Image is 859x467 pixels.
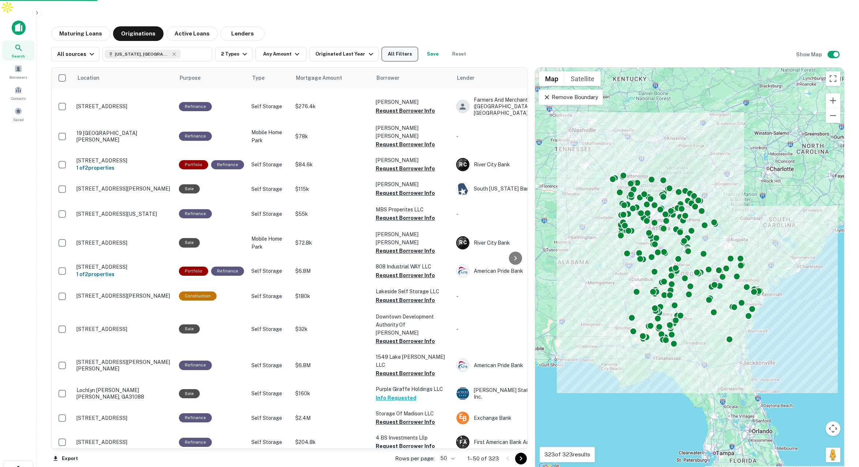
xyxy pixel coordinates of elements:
div: 50 [438,453,456,464]
button: Show satellite imagery [564,71,601,86]
p: [PERSON_NAME] [376,98,449,106]
button: Reset [447,47,471,61]
p: Remove Boundary [543,93,598,102]
th: Type [248,68,292,88]
button: All Filters [382,47,418,61]
p: $180k [295,292,368,300]
div: Farmers And Merchants Bank ([GEOGRAPHIC_DATA], [GEOGRAPHIC_DATA]) [456,97,566,117]
div: This loan purpose was for refinancing [179,132,212,141]
h6: 1 of 2 properties [76,164,172,172]
div: This loan purpose was for refinancing [179,361,212,370]
p: Self Storage [251,325,288,333]
img: picture [457,387,469,400]
p: [STREET_ADDRESS][PERSON_NAME][PERSON_NAME] [76,359,172,372]
button: Originated Last Year [310,47,378,61]
div: This loan purpose was for refinancing [179,102,212,111]
button: Request Borrower Info [376,418,435,426]
a: Borrowers [2,62,34,82]
p: Self Storage [251,210,288,218]
span: Location [77,74,109,82]
p: $2.4M [295,414,368,422]
div: This loan purpose was for refinancing [211,267,244,276]
div: Contacts [2,83,34,103]
p: - [456,292,566,300]
p: [STREET_ADDRESS] [76,326,172,332]
button: Zoom out [826,108,840,123]
div: This is a portfolio loan with 2 properties [179,267,208,276]
p: 808 Industrial WAY LLC [376,263,449,271]
img: picture [457,183,469,195]
button: Map camera controls [826,421,840,436]
button: Request Borrower Info [376,442,435,451]
h6: 1 of 2 properties [76,270,172,278]
img: picture [457,359,469,372]
button: Request Borrower Info [376,369,435,378]
button: Go to next page [515,453,527,464]
p: [STREET_ADDRESS] [76,240,172,246]
button: Info Requested [376,393,416,402]
th: Borrower [372,68,453,88]
div: River City Bank [456,236,566,249]
button: Request Borrower Info [376,337,435,346]
button: Zoom in [826,93,840,108]
span: Purpose [180,74,210,82]
p: Self Storage [251,361,288,369]
p: [STREET_ADDRESS] [76,439,172,445]
p: [STREET_ADDRESS][PERSON_NAME] [76,293,172,299]
button: Originations [113,26,164,41]
div: This loan purpose was for refinancing [211,160,244,169]
button: Request Borrower Info [376,296,435,305]
div: River City Bank [456,158,566,171]
p: [STREET_ADDRESS][PERSON_NAME] [76,185,172,192]
p: 1549 Lake [PERSON_NAME] LLC [376,353,449,369]
p: [STREET_ADDRESS][US_STATE] [76,211,172,217]
button: Save your search to get updates of matches that match your search criteria. [421,47,444,61]
div: American Pride Bank [456,359,566,372]
h6: Show Map [796,50,823,59]
div: Saved [2,104,34,124]
button: Any Amount [255,47,307,61]
div: This loan purpose was for refinancing [179,413,212,422]
span: Mortgage Amount [296,74,352,82]
div: Sale [179,324,200,334]
p: $115k [295,185,368,193]
button: All sources [51,47,100,61]
p: Self Storage [251,389,288,398]
p: R C [459,239,466,246]
span: [US_STATE], [GEOGRAPHIC_DATA] [115,51,170,57]
button: Toggle fullscreen view [826,71,840,86]
button: Request Borrower Info [376,189,435,197]
div: Sale [179,389,200,398]
p: Storage Of Madison LLC [376,410,449,418]
p: 1–50 of 323 [468,454,499,463]
p: Rows per page: [395,454,435,463]
div: This loan purpose was for refinancing [179,438,212,447]
div: Sale [179,238,200,247]
button: Request Borrower Info [376,214,435,222]
div: This loan purpose was for construction [179,291,217,301]
button: Maturing Loans [51,26,110,41]
button: Request Borrower Info [376,246,435,255]
span: Lender [457,74,474,82]
span: Borrower [376,74,400,82]
p: $6.8M [295,267,368,275]
p: R C [459,161,466,169]
div: This loan purpose was for refinancing [179,209,212,218]
button: Show street map [539,71,564,86]
span: Borrowers [10,74,27,80]
div: Exchange Bank [456,411,566,425]
p: [PERSON_NAME] [PERSON_NAME] [376,230,449,246]
p: Self Storage [251,267,288,275]
p: Self Storage [251,185,288,193]
p: $32k [295,325,368,333]
button: Request Borrower Info [376,106,435,115]
p: $6.8M [295,361,368,369]
iframe: Chat Widget [822,385,859,420]
p: Mobile Home Park [251,128,288,144]
img: capitalize-icon.png [12,20,26,35]
p: $72.8k [295,239,368,247]
div: Sale [179,184,200,193]
th: Purpose [175,68,248,88]
p: Lochlyn [PERSON_NAME] [PERSON_NAME], GA31088 [76,387,172,400]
